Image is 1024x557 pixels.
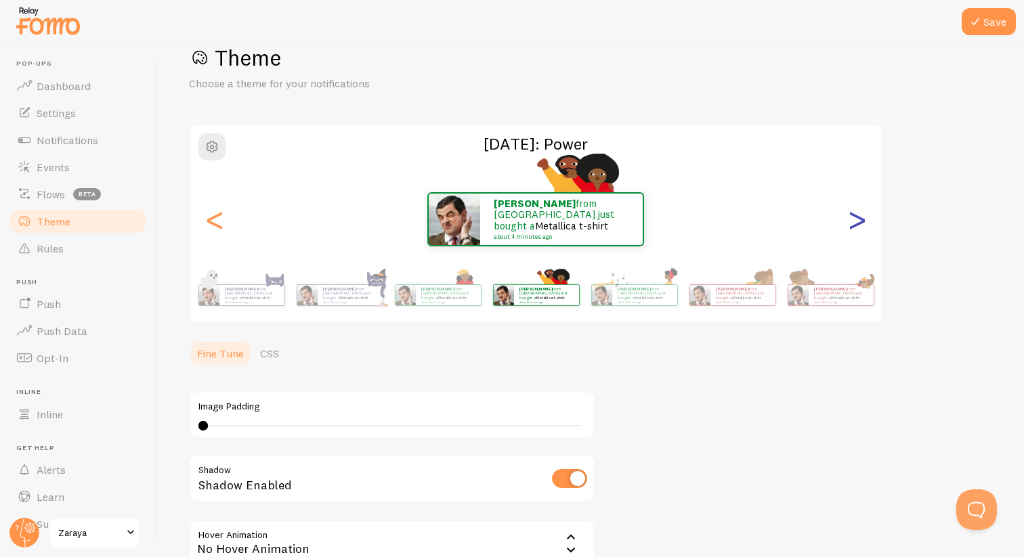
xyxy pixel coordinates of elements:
[8,154,148,181] a: Events
[198,401,586,413] label: Image Padding
[37,187,65,201] span: Flows
[8,181,148,208] a: Flows beta
[37,463,66,476] span: Alerts
[37,106,76,120] span: Settings
[37,133,98,147] span: Notifications
[8,290,148,317] a: Push
[814,300,867,303] small: about 4 minutes ago
[37,215,70,228] span: Theme
[849,171,865,268] div: Next slide
[814,286,868,303] p: from [GEOGRAPHIC_DATA] just bought a
[16,278,148,287] span: Push
[716,286,748,292] strong: [PERSON_NAME]
[788,285,808,305] img: Fomo
[429,194,480,245] img: Fomo
[16,444,148,453] span: Get Help
[536,295,565,300] a: Metallica t-shirt
[395,285,415,305] img: Fomo
[8,483,148,510] a: Learn
[37,242,64,255] span: Rules
[323,286,356,292] strong: [PERSON_NAME]
[37,297,61,311] span: Push
[37,79,91,93] span: Dashboard
[421,286,475,303] p: from [GEOGRAPHIC_DATA] just bought a
[618,286,650,292] strong: [PERSON_NAME]
[494,198,629,240] p: from [GEOGRAPHIC_DATA] just bought a
[198,285,219,305] img: Fomo
[494,233,625,240] small: about 4 minutes ago
[189,44,991,72] h1: Theme
[16,388,148,397] span: Inline
[618,286,672,303] p: from [GEOGRAPHIC_DATA] just bought a
[8,127,148,154] a: Notifications
[716,300,769,303] small: about 4 minutes ago
[519,300,572,303] small: about 4 minutes ago
[189,455,595,504] div: Shadow Enabled
[323,286,377,303] p: from [GEOGRAPHIC_DATA] just bought a
[421,286,454,292] strong: [PERSON_NAME]
[519,286,552,292] strong: [PERSON_NAME]
[494,197,576,210] strong: [PERSON_NAME]
[8,72,148,99] a: Dashboard
[689,285,710,305] img: Fomo
[8,99,148,127] a: Settings
[8,208,148,235] a: Theme
[37,324,87,338] span: Push Data
[225,300,278,303] small: about 4 minutes ago
[37,160,70,174] span: Events
[814,286,847,292] strong: [PERSON_NAME]
[323,300,376,303] small: about 4 minutes ago
[8,510,148,537] a: Support
[297,285,317,305] img: Fomo
[732,295,761,300] a: Metallica t-shirt
[14,3,82,38] img: fomo-relay-logo-orange.svg
[438,295,467,300] a: Metallica t-shirt
[189,76,514,91] p: Choose a theme for your notifications
[207,171,223,268] div: Previous slide
[225,286,279,303] p: from [GEOGRAPHIC_DATA] just bought a
[225,286,257,292] strong: [PERSON_NAME]
[830,295,859,300] a: Metallica t-shirt
[716,286,770,303] p: from [GEOGRAPHIC_DATA] just bought a
[37,490,64,504] span: Learn
[339,295,368,300] a: Metallica t-shirt
[8,456,148,483] a: Alerts
[8,401,148,428] a: Inline
[58,525,123,541] span: Zaraya
[8,317,148,344] a: Push Data
[519,286,574,303] p: from [GEOGRAPHIC_DATA] just bought a
[493,285,513,305] img: Fomo
[73,188,101,200] span: beta
[37,407,63,421] span: Inline
[241,295,270,300] a: Metallica t-shirt
[634,295,663,300] a: Metallica t-shirt
[189,340,252,367] a: Fine Tune
[190,133,881,154] h2: [DATE]: Power
[421,300,474,303] small: about 4 minutes ago
[535,219,608,232] a: Metallica t-shirt
[591,285,612,305] img: Fomo
[37,351,68,365] span: Opt-In
[956,489,997,530] iframe: Help Scout Beacon - Open
[8,235,148,262] a: Rules
[16,60,148,68] span: Pop-ups
[252,340,287,367] a: CSS
[49,516,140,549] a: Zaraya
[618,300,670,303] small: about 4 minutes ago
[8,344,148,372] a: Opt-In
